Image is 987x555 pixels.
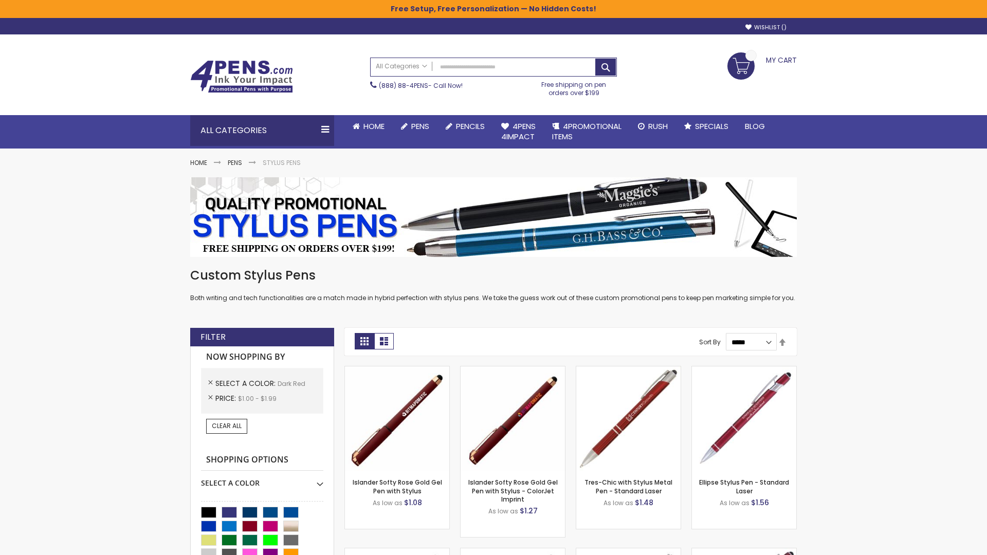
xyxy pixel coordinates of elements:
[353,478,442,495] a: Islander Softy Rose Gold Gel Pen with Stylus
[263,158,301,167] strong: Stylus Pens
[344,115,393,138] a: Home
[215,393,238,403] span: Price
[699,478,789,495] a: Ellipse Stylus Pen - Standard Laser
[461,366,565,471] img: Islander Softy Rose Gold Gel Pen with Stylus - ColorJet Imprint-Dark Red
[201,346,323,368] strong: Now Shopping by
[576,366,681,375] a: Tres-Chic with Stylus Metal Pen - Standard Laser-Dark Red
[488,507,518,515] span: As low as
[468,478,558,503] a: Islander Softy Rose Gold Gel Pen with Stylus - ColorJet Imprint
[648,121,668,132] span: Rush
[373,498,403,507] span: As low as
[212,421,242,430] span: Clear All
[456,121,485,132] span: Pencils
[692,366,796,471] img: Ellipse Stylus Pen - Standard Laser-Dark Red
[699,338,721,346] label: Sort By
[200,331,226,343] strong: Filter
[692,366,796,375] a: Ellipse Stylus Pen - Standard Laser-Dark Red
[376,62,427,70] span: All Categories
[745,24,787,31] a: Wishlist
[379,81,463,90] span: - Call Now!
[630,115,676,138] a: Rush
[215,378,278,388] span: Select A Color
[201,471,323,488] div: Select A Color
[371,58,432,75] a: All Categories
[345,366,449,375] a: Islander Softy Rose Gold Gel Pen with Stylus-Dark Red
[635,497,653,508] span: $1.48
[584,478,672,495] a: Tres-Chic with Stylus Metal Pen - Standard Laser
[393,115,437,138] a: Pens
[501,121,536,142] span: 4Pens 4impact
[745,121,765,132] span: Blog
[461,366,565,375] a: Islander Softy Rose Gold Gel Pen with Stylus - ColorJet Imprint-Dark Red
[278,379,305,388] span: Dark Red
[190,60,293,93] img: 4Pens Custom Pens and Promotional Products
[206,419,247,433] a: Clear All
[544,115,630,149] a: 4PROMOTIONALITEMS
[720,498,750,507] span: As low as
[751,497,769,508] span: $1.56
[737,115,773,138] a: Blog
[190,115,334,146] div: All Categories
[238,394,277,403] span: $1.00 - $1.99
[676,115,737,138] a: Specials
[576,366,681,471] img: Tres-Chic with Stylus Metal Pen - Standard Laser-Dark Red
[190,267,797,303] div: Both writing and tech functionalities are a match made in hybrid perfection with stylus pens. We ...
[345,366,449,471] img: Islander Softy Rose Gold Gel Pen with Stylus-Dark Red
[228,158,242,167] a: Pens
[379,81,428,90] a: (888) 88-4PENS
[190,158,207,167] a: Home
[190,177,797,257] img: Stylus Pens
[201,449,323,471] strong: Shopping Options
[437,115,493,138] a: Pencils
[520,506,538,516] span: $1.27
[552,121,622,142] span: 4PROMOTIONAL ITEMS
[411,121,429,132] span: Pens
[363,121,385,132] span: Home
[355,333,374,349] strong: Grid
[531,77,617,97] div: Free shipping on pen orders over $199
[190,267,797,284] h1: Custom Stylus Pens
[604,498,633,507] span: As low as
[493,115,544,149] a: 4Pens4impact
[404,497,422,508] span: $1.08
[695,121,728,132] span: Specials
